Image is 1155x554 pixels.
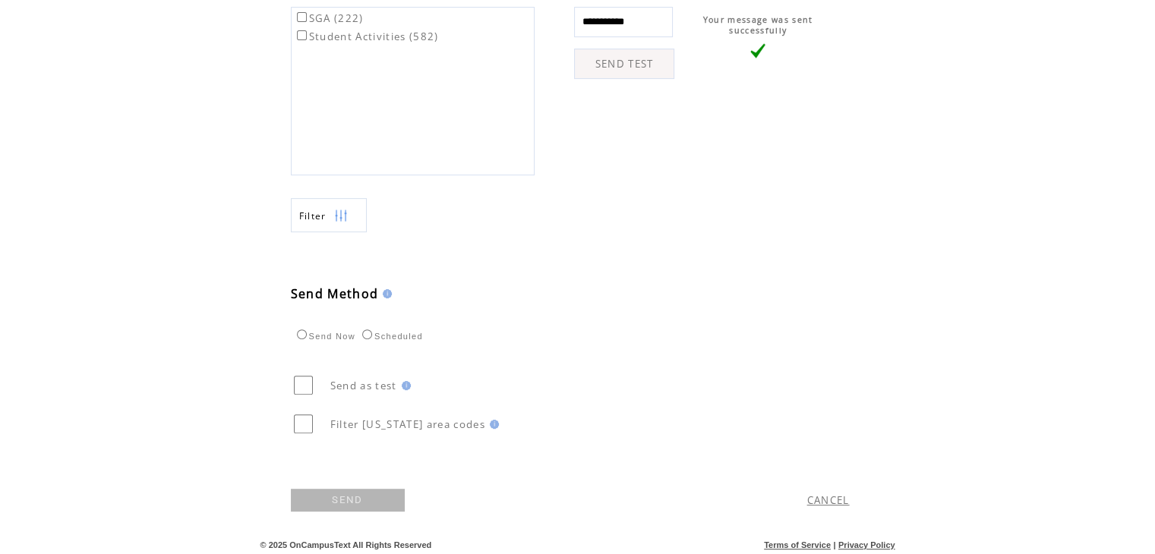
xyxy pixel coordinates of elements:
label: Send Now [293,332,355,341]
input: Send Now [297,329,307,339]
img: filters.png [334,199,348,233]
label: Student Activities (582) [294,30,439,43]
a: SEND TEST [574,49,674,79]
span: Show filters [299,209,327,222]
span: Filter [US_STATE] area codes [330,417,485,431]
input: SGA (222) [297,12,307,22]
a: CANCEL [807,493,850,507]
label: Scheduled [358,332,423,341]
span: Send Method [291,285,379,302]
img: help.gif [397,381,411,390]
input: Student Activities (582) [297,30,307,40]
img: vLarge.png [750,43,765,58]
img: help.gif [378,289,392,298]
span: | [833,540,835,549]
img: help.gif [485,420,499,429]
a: Privacy Policy [838,540,895,549]
input: Scheduled [362,329,372,339]
a: Terms of Service [764,540,831,549]
a: Filter [291,198,367,232]
label: SGA (222) [294,11,364,25]
span: © 2025 OnCampusText All Rights Reserved [260,540,432,549]
span: Your message was sent successfully [703,14,813,36]
span: Send as test [330,379,397,392]
a: SEND [291,489,405,512]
